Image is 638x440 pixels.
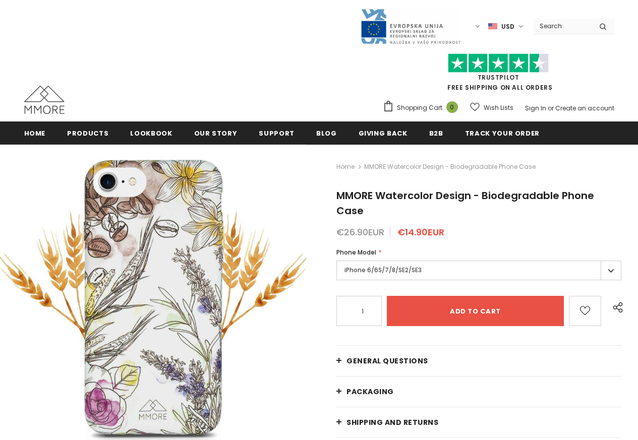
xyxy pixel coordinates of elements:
a: Blog [316,121,337,144]
a: Home [24,121,46,144]
input: Add to cart [387,296,564,326]
a: Track your order [465,121,540,144]
a: Trustpilot [478,73,519,82]
a: Javni Razpis [360,22,461,30]
span: MMORE Watercolor Design - Biodegradable Phone Case [364,161,536,173]
a: Our Story [194,121,238,144]
span: General Questions [346,356,428,366]
span: MMORE Watercolor Design - Biodegradable Phone Case [336,188,594,218]
a: General Questions [336,346,621,376]
span: PACKAGING [346,387,394,397]
span: €14.90EUR [397,226,444,238]
span: Blog [316,129,337,138]
span: Lookbook [130,129,172,138]
a: Home [336,161,355,173]
a: support [259,121,295,144]
a: Shipping and returns [336,407,621,437]
span: Products [67,129,108,138]
span: 0 [446,101,458,113]
span: Shopping Cart [397,103,442,113]
a: Create an account [555,104,614,112]
span: USD [501,22,514,32]
a: Lookbook [130,121,172,144]
img: Javni Razpis [360,8,461,45]
a: Sign In [525,104,546,112]
span: FREE SHIPPING ON ALL ORDERS [383,58,614,92]
a: Products [67,121,108,144]
a: Wish Lists [470,99,513,116]
a: PACKAGING [336,376,621,407]
img: Trust Pilot Stars [448,53,549,73]
img: MMORE Cases [24,86,65,114]
span: Track your order [465,129,540,138]
label: iPhone 6/6S/7/8/SE2/SE3 [336,261,621,280]
span: or [548,104,554,112]
input: Search Site [534,19,592,33]
a: Shopping Cart 0 [383,100,463,115]
span: B2B [429,129,443,138]
span: Home [24,129,46,138]
span: Phone Model [336,248,376,257]
span: Giving back [359,129,408,138]
a: B2B [429,121,443,144]
span: Shipping and returns [346,417,438,427]
a: Giving back [359,121,408,144]
img: USD [488,22,497,31]
span: Wish Lists [484,103,513,113]
span: €26.90EUR [336,226,384,238]
span: Our Story [194,129,238,138]
span: support [259,129,295,138]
